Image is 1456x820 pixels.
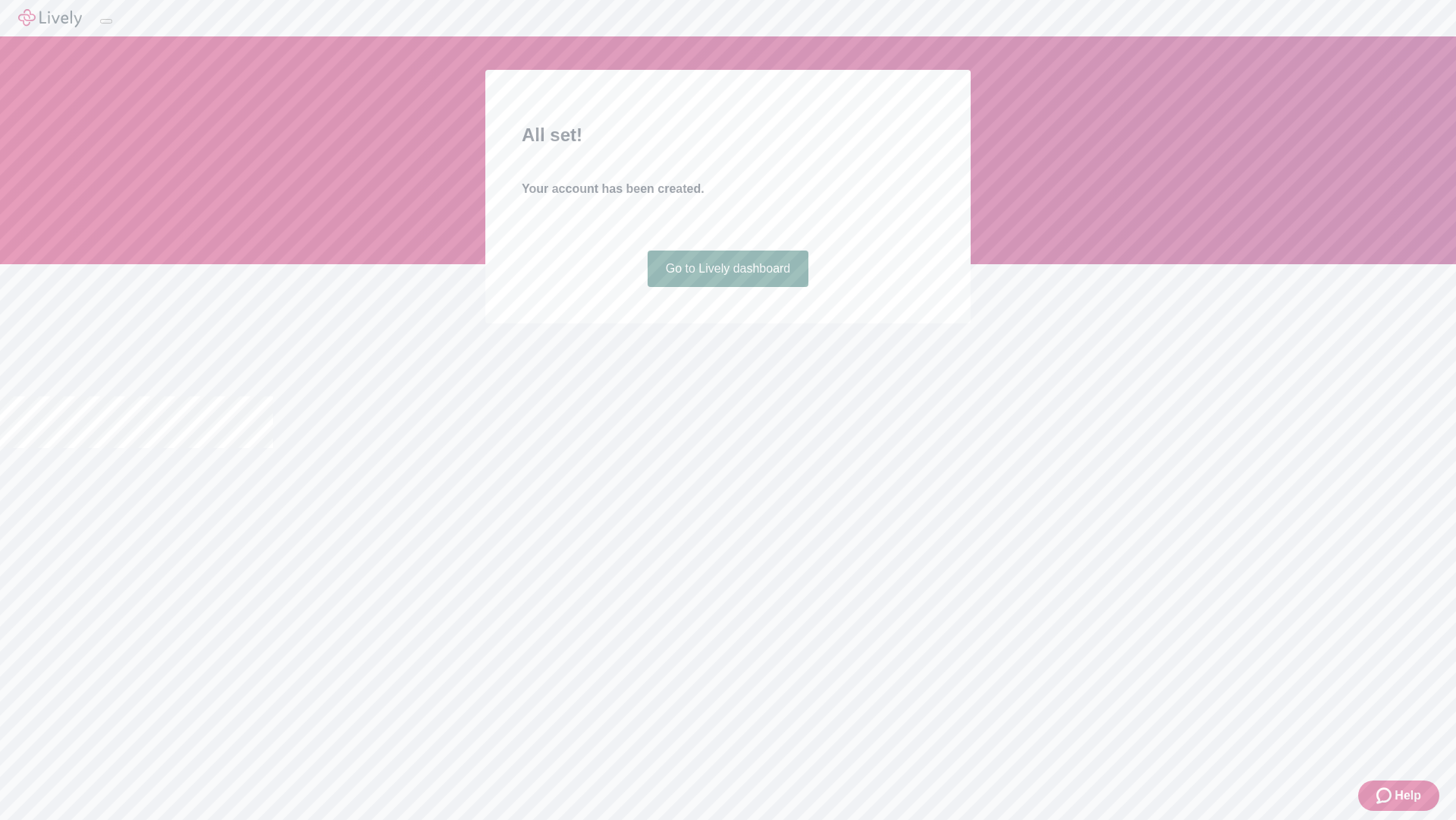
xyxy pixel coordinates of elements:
[522,180,934,198] h4: Your account has been created.
[18,9,82,27] img: Lively
[1376,787,1395,805] svg: Zendesk support icon
[648,251,809,287] a: Go to Lively dashboard
[522,121,934,149] h2: All set!
[100,19,112,24] button: Log out
[1395,787,1421,805] span: Help
[1358,781,1439,811] button: Zendesk support iconHelp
